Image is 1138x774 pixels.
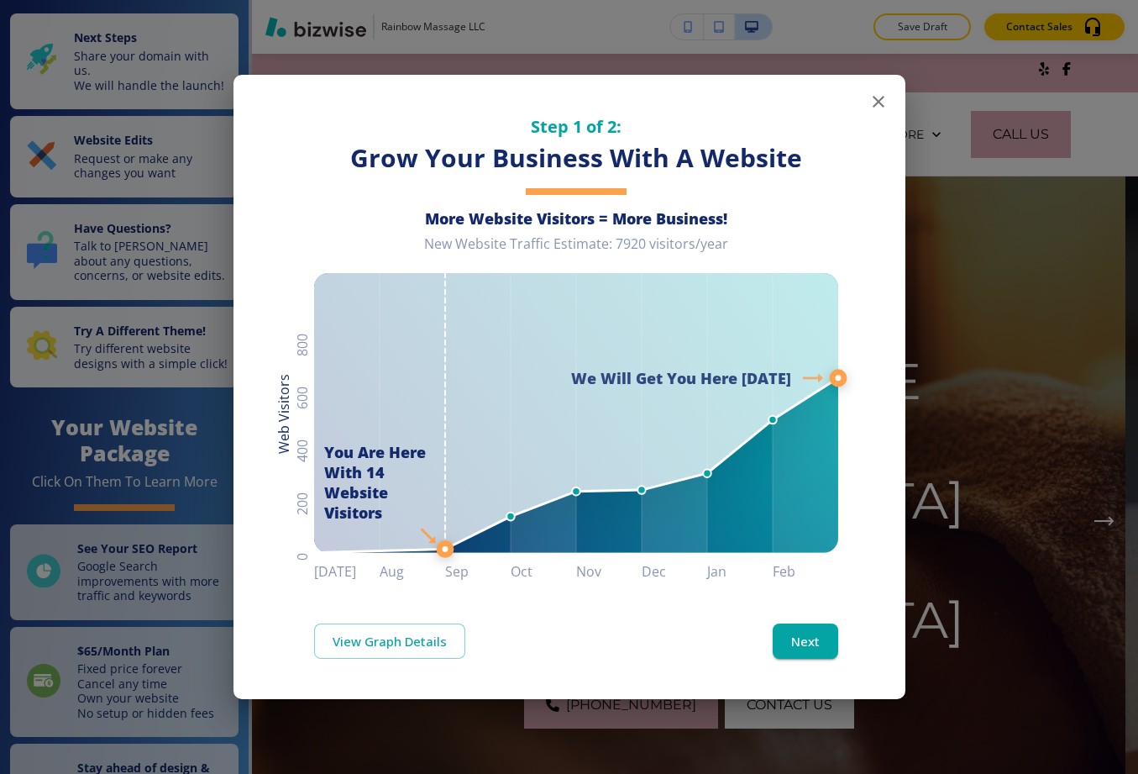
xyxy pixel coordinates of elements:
h6: Nov [576,560,642,583]
h5: Step 1 of 2: [314,115,838,138]
h6: Jan [707,560,773,583]
h6: Sep [445,560,511,583]
h3: Grow Your Business With A Website [314,141,838,176]
h6: Aug [380,560,445,583]
a: View Graph Details [314,624,465,659]
h6: [DATE] [314,560,380,583]
h6: Feb [773,560,838,583]
div: New Website Traffic Estimate: 7920 visitors/year [314,235,838,266]
h6: Oct [511,560,576,583]
button: Next [773,624,838,659]
h6: Dec [642,560,707,583]
h6: More Website Visitors = More Business! [314,208,838,229]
